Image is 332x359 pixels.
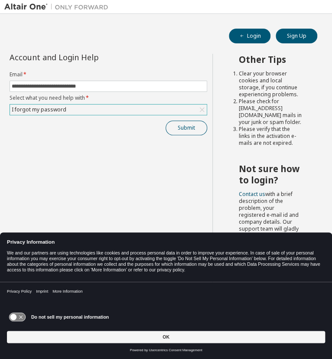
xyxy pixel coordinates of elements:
h2: Not sure how to login? [239,163,302,186]
label: Select what you need help with [10,95,207,101]
button: Submit [166,121,207,135]
div: I forgot my password [10,105,68,114]
button: Login [229,29,270,43]
h2: Other Tips [239,54,302,65]
a: Contact us [239,190,265,198]
li: Please verify that the links in the activation e-mails are not expired. [239,126,302,147]
img: Altair One [4,3,113,11]
div: I forgot my password [10,104,207,115]
li: Clear your browser cookies and local storage, if you continue experiencing problems. [239,70,302,98]
button: Sign Up [276,29,317,43]
div: Account and Login Help [10,54,168,61]
li: Please check for [EMAIL_ADDRESS][DOMAIN_NAME] mails in your junk or spam folder. [239,98,302,126]
span: with a brief description of the problem, your registered e-mail id and company details. Our suppo... [239,190,299,246]
label: Email [10,71,207,78]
